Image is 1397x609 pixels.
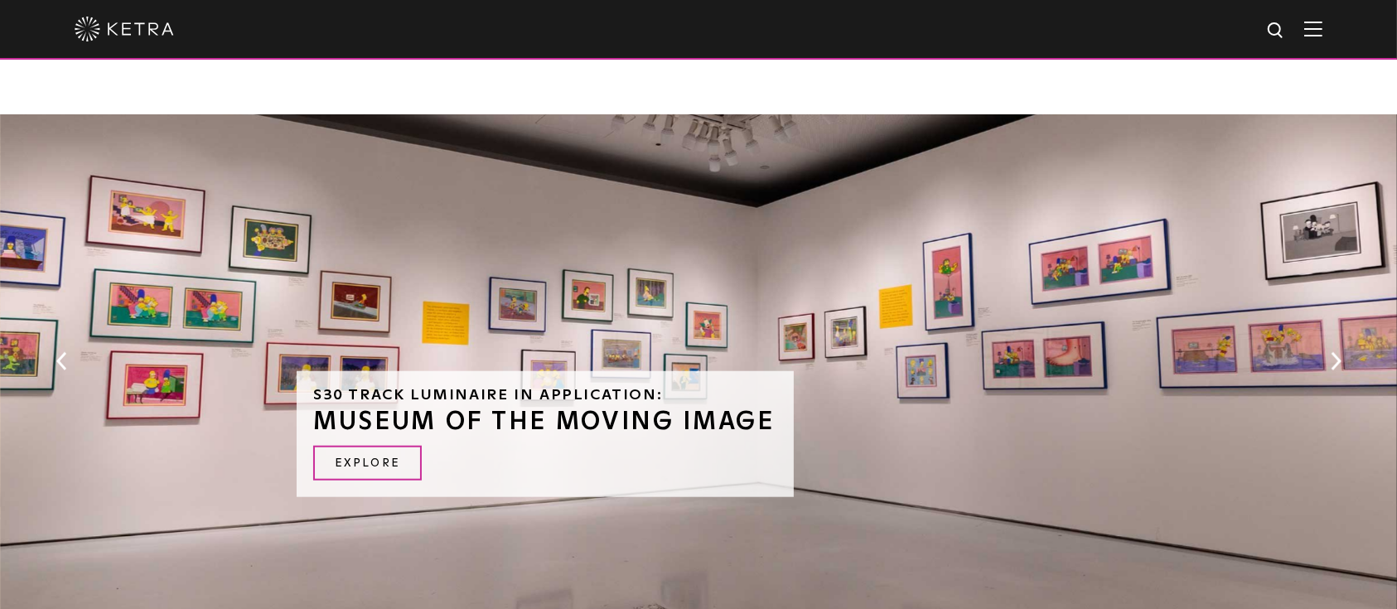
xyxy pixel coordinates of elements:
[313,409,777,434] h3: MUSEUM OF THE MOVING IMAGE
[313,446,422,481] a: Explore
[313,388,777,403] h6: S30 Track Luminaire in Application:
[53,350,70,372] button: Previous
[1304,21,1322,36] img: Hamburger%20Nav.svg
[1266,21,1287,41] img: search icon
[1327,350,1344,372] button: Next
[75,17,174,41] img: ketra-logo-2019-white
